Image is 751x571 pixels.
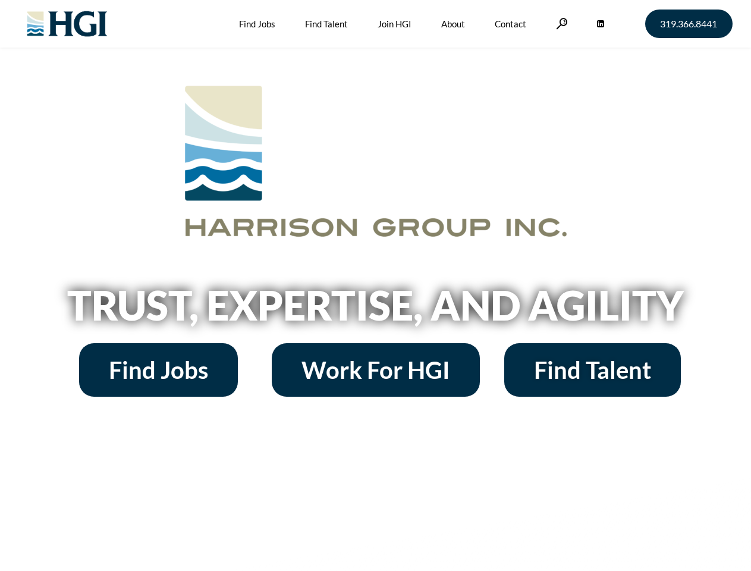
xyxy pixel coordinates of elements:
a: 319.366.8441 [645,10,733,38]
a: Find Jobs [79,343,238,397]
span: Find Jobs [109,358,208,382]
a: Search [556,18,568,29]
h2: Trust, Expertise, and Agility [37,285,715,325]
a: Work For HGI [272,343,480,397]
span: Find Talent [534,358,651,382]
span: Work For HGI [301,358,450,382]
a: Find Talent [504,343,681,397]
span: 319.366.8441 [660,19,717,29]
